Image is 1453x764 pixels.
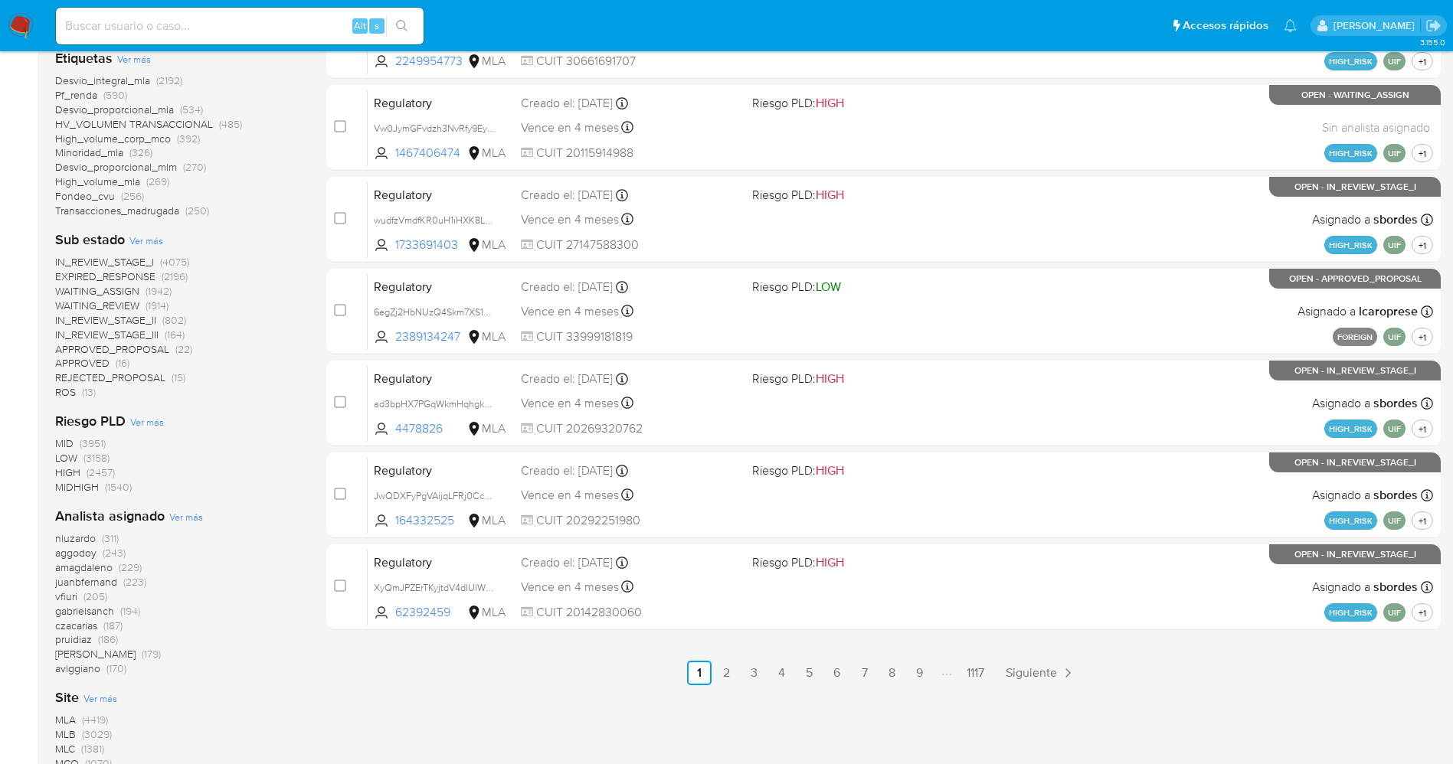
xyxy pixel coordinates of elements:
span: Alt [354,18,366,33]
span: 3.155.0 [1420,36,1445,48]
button: search-icon [386,15,417,37]
input: Buscar usuario o caso... [56,16,424,36]
a: Salir [1425,18,1442,34]
a: Notificaciones [1284,19,1297,32]
span: Accesos rápidos [1183,18,1268,34]
p: jesica.barrios@mercadolibre.com [1334,18,1420,33]
span: s [375,18,379,33]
